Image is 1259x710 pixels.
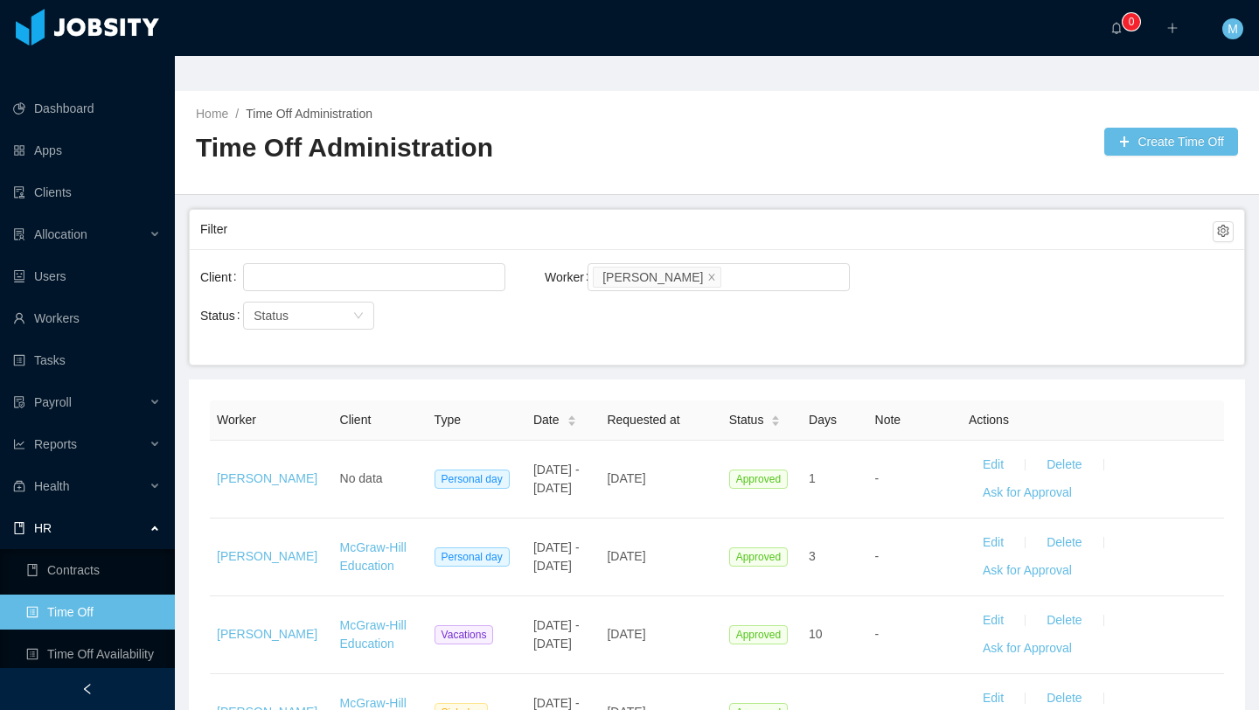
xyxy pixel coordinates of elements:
label: Status [200,309,247,323]
span: [DATE] - [DATE] [533,540,580,573]
span: Client [340,413,372,427]
i: icon: left [81,683,94,695]
label: Worker [545,270,596,284]
input: Client [248,267,258,288]
i: icon: down [353,310,364,323]
span: Payroll [34,395,72,409]
span: Days [809,413,837,427]
span: Note [875,413,901,427]
span: Type [435,413,461,427]
button: Edit [969,529,1018,557]
button: Delete [1033,529,1096,557]
i: icon: caret-down [771,420,781,425]
button: Delete [1033,607,1096,635]
span: [DATE] - [DATE] [533,463,580,495]
a: icon: profileTasks [13,343,161,378]
span: Actions [969,413,1009,427]
span: 3 [809,549,816,563]
button: icon: plusCreate Time Off [1104,128,1238,156]
a: icon: auditClients [13,175,161,210]
button: Ask for Approval [969,479,1086,507]
i: icon: caret-up [771,413,781,418]
i: icon: medicine-box [13,480,25,492]
a: icon: bookContracts [26,553,161,588]
div: Filter [200,213,1213,246]
span: HR [34,521,52,535]
span: - [875,627,880,641]
button: Ask for Approval [969,557,1086,585]
button: Edit [969,607,1018,635]
li: Nickesha Lee [593,267,721,288]
a: Home [196,107,228,121]
button: Edit [969,451,1018,479]
span: - [875,471,880,485]
a: McGraw-Hill Education [340,618,407,651]
a: icon: profileTime Off [26,595,161,630]
a: [PERSON_NAME] [217,549,317,563]
span: / [235,107,239,121]
span: Vacations [435,625,494,644]
i: icon: close [707,272,716,282]
a: icon: appstoreApps [13,133,161,168]
span: 10 [809,627,823,641]
span: Allocation [34,227,87,241]
span: Requested at [607,413,679,427]
span: Worker [217,413,256,427]
span: Status [254,309,289,323]
label: Client [200,270,244,284]
a: [PERSON_NAME] [217,627,317,641]
span: Status [729,411,764,429]
span: M [1228,18,1238,39]
h2: Time Off Administration [196,130,717,166]
span: No data [340,471,383,485]
span: [DATE] [607,471,645,485]
button: Delete [1033,451,1096,479]
span: 1 [809,471,816,485]
span: Reports [34,437,77,451]
span: [DATE] - [DATE] [533,618,580,651]
button: Ask for Approval [969,635,1086,663]
i: icon: caret-up [567,413,576,418]
span: Approved [729,470,788,489]
i: icon: line-chart [13,438,25,450]
a: icon: pie-chartDashboard [13,91,161,126]
span: Date [533,411,560,429]
i: icon: book [13,522,25,534]
i: icon: file-protect [13,396,25,408]
span: Approved [729,625,788,644]
a: Time Off Administration [246,107,372,121]
a: icon: userWorkers [13,301,161,336]
input: Worker [725,267,734,288]
i: icon: caret-down [567,420,576,425]
a: icon: profileTime Off Availability [26,637,161,672]
div: [PERSON_NAME] [602,268,703,287]
div: Sort [770,413,781,425]
span: [DATE] [607,627,645,641]
i: icon: solution [13,228,25,240]
a: [PERSON_NAME] [217,471,317,485]
div: Sort [567,413,577,425]
span: Personal day [435,547,510,567]
span: [DATE] [607,549,645,563]
span: - [875,549,880,563]
button: icon: setting [1213,221,1234,242]
span: Personal day [435,470,510,489]
a: McGraw-Hill Education [340,540,407,573]
a: icon: robotUsers [13,259,161,294]
span: Health [34,479,69,493]
span: Approved [729,547,788,567]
